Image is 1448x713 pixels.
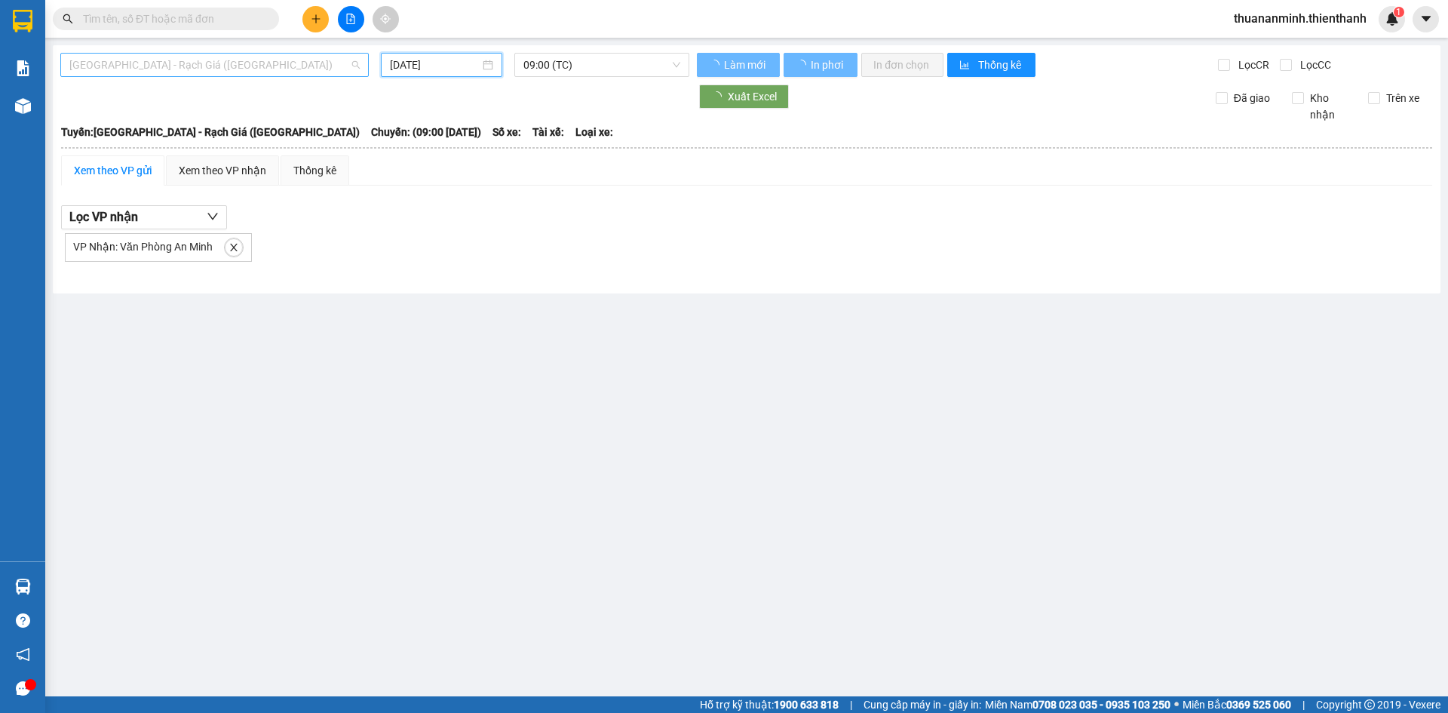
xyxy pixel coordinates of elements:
span: message [16,681,30,696]
span: Tài xế: [532,124,564,140]
span: loading [709,60,722,70]
span: VP Nhận: Văn Phòng An Minh [73,241,213,253]
span: notification [16,647,30,662]
span: Sài Gòn - Rạch Giá (Hàng Hoá) [69,54,360,76]
span: Xuất Excel [728,88,777,105]
img: warehouse-icon [15,579,31,595]
span: Thống kê [978,57,1023,73]
div: Thống kê [293,162,336,179]
span: | [850,696,852,713]
span: Cung cấp máy in - giấy in: [864,696,981,713]
span: loading [796,60,808,70]
span: aim [380,14,391,24]
span: Miền Nam [985,696,1170,713]
div: Xem theo VP gửi [74,162,152,179]
span: plus [311,14,321,24]
span: question-circle [16,613,30,628]
span: 1 [1396,7,1401,17]
span: copyright [1364,699,1375,710]
sup: 1 [1394,7,1404,17]
span: In phơi [811,57,845,73]
span: ⚪️ [1174,702,1179,708]
input: 15/09/2025 [390,57,480,73]
span: Đã giao [1228,90,1276,106]
button: In phơi [784,53,857,77]
span: Miền Bắc [1183,696,1291,713]
span: 09:00 (TC) [523,54,680,76]
input: Tìm tên, số ĐT hoặc mã đơn [83,11,261,27]
button: caret-down [1413,6,1439,32]
button: aim [373,6,399,32]
span: file-add [345,14,356,24]
div: Xem theo VP nhận [179,162,266,179]
span: close [225,242,242,253]
img: logo-vxr [13,10,32,32]
span: Làm mới [724,57,768,73]
span: thuananminh.thienthanh [1222,9,1379,28]
span: Trên xe [1380,90,1425,106]
span: loading [711,91,728,102]
span: Lọc CR [1232,57,1272,73]
button: file-add [338,6,364,32]
span: Lọc CC [1294,57,1333,73]
span: caret-down [1419,12,1433,26]
span: Kho nhận [1304,90,1357,123]
span: bar-chart [959,60,972,72]
img: warehouse-icon [15,98,31,114]
button: In đơn chọn [861,53,943,77]
button: close [225,238,243,257]
span: Chuyến: (09:00 [DATE]) [371,124,481,140]
span: Lọc VP nhận [69,207,138,226]
span: | [1302,696,1305,713]
span: down [207,211,219,223]
span: search [63,14,73,24]
span: Hỗ trợ kỹ thuật: [700,696,839,713]
span: Loại xe: [575,124,613,140]
strong: 0369 525 060 [1226,699,1291,711]
button: Làm mới [697,53,780,77]
button: Xuất Excel [699,85,789,109]
img: icon-new-feature [1385,12,1399,26]
button: bar-chartThống kê [947,53,1035,77]
span: Số xe: [492,124,521,140]
strong: 1900 633 818 [774,699,839,711]
img: solution-icon [15,60,31,76]
strong: 0708 023 035 - 0935 103 250 [1032,699,1170,711]
button: plus [302,6,329,32]
button: Lọc VP nhận [61,205,227,229]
